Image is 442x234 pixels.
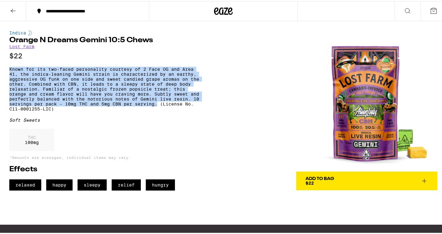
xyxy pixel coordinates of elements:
[78,178,107,189] span: sleepy
[9,164,202,172] h2: Effects
[46,178,73,189] span: happy
[9,116,202,121] div: Soft Sweets
[28,29,32,34] img: indicaColor.svg
[112,178,141,189] span: relief
[25,134,39,139] p: THC
[146,178,175,189] span: hungry
[9,35,202,43] h1: Orange N Dreams Gemini 10:5 Chews
[9,29,202,34] div: Indica
[306,175,334,180] div: Add To Bag
[9,178,41,189] span: relaxed
[296,29,437,170] img: Lost Farm - Orange N Dreams Gemini 10:5 Chews
[9,154,202,158] p: *Amounts are averages, individual items may vary.
[306,179,314,184] span: $22
[9,43,34,48] a: Lost Farm
[9,128,54,150] div: 100 mg
[9,65,202,110] p: Known for its two-faced personality courtesy of 2 Face OG and Area 41, the indica-leaning Gemini ...
[9,51,202,59] p: $22
[296,170,437,189] button: Add To Bag$22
